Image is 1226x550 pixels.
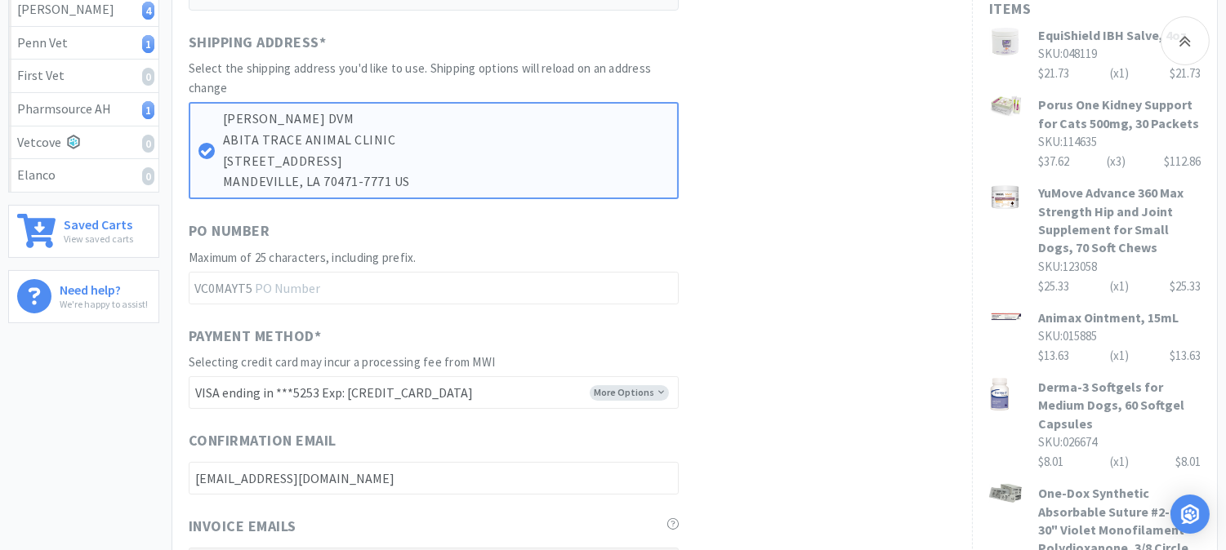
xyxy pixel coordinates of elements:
p: ABITA TRACE ANIMAL CLINIC [223,130,669,151]
img: c3f685acf0f7416b8c45b6554a4ef553_17964.png [989,311,1022,322]
i: 1 [142,101,154,119]
div: $25.33 [1038,277,1201,296]
span: PO Number [189,220,270,243]
div: $25.33 [1170,277,1201,296]
a: Elanco0 [9,159,158,192]
div: (x 1 ) [1110,277,1129,296]
div: $37.62 [1038,152,1201,171]
i: 4 [142,2,154,20]
span: Maximum of 25 characters, including prefix. [189,250,417,265]
p: MANDEVILLE, LA 70471-7771 US [223,171,669,193]
h3: Porus One Kidney Support for Cats 500mg, 30 Packets [1038,95,1201,132]
div: $21.73 [1038,64,1201,83]
a: Vetcove0 [9,126,158,160]
img: af2a98a174094a789ca3d1a7eab7fe0a_6922.png [989,484,1022,503]
span: SKU: 015885 [1038,328,1097,344]
h3: EquiShield IBH Salve, 4oz [1038,26,1201,44]
a: Penn Vet1 [9,27,158,60]
h3: Animax Ointment, 15mL [1038,308,1201,326]
h6: Need help? [60,279,148,296]
span: Confirmation Email [189,429,337,453]
div: Penn Vet [17,33,150,54]
span: Payment Method * [189,325,322,348]
span: Invoice Emails [189,515,296,539]
div: First Vet [17,65,150,86]
div: Vetcove [17,132,150,153]
input: PO Number [189,272,679,304]
i: 0 [142,167,154,185]
div: Pharmsource AH [17,99,150,120]
p: [PERSON_NAME] DVM [223,109,669,130]
span: SKU: 123058 [1038,259,1097,274]
div: (x 1 ) [1110,452,1129,472]
p: We're happy to assist! [60,296,148,312]
div: Open Intercom Messenger [1170,495,1210,534]
img: e0b15bbecc854a1e9ec95fcd1ab9f513_1869.png [989,26,1022,58]
img: 41c576696eb04d13ab08b1fc0e6f6f84_4885.png [989,378,1010,410]
input: Confirmation Email [189,462,679,495]
span: SKU: 026674 [1038,434,1097,450]
p: View saved carts [64,231,133,246]
div: $8.01 [1038,452,1201,472]
span: Shipping Address * [189,31,327,55]
span: VC0MAYT5 [189,273,256,304]
i: 1 [142,35,154,53]
div: $21.73 [1170,64,1201,83]
span: SKU: 048119 [1038,46,1097,61]
a: Pharmsource AH1 [9,93,158,126]
div: $13.63 [1038,346,1201,366]
img: aef5060b22f9499a9487405dc057a5a1_429120.png [989,95,1022,118]
div: $8.01 [1175,452,1201,472]
div: (x 3 ) [1108,152,1126,171]
a: Saved CartsView saved carts [8,205,159,258]
div: (x 1 ) [1110,64,1129,83]
h6: Saved Carts [64,214,133,231]
a: First Vet0 [9,60,158,93]
h3: Derma-3 Softgels for Medium Dogs, 60 Softgel Capsules [1038,378,1201,432]
span: Select the shipping address you'd like to use. Shipping options will reload on an address change [189,60,651,95]
span: Selecting credit card may incur a processing fee from MWI [189,354,495,370]
div: $112.86 [1164,152,1201,171]
div: (x 1 ) [1110,346,1129,366]
div: Elanco [17,165,150,186]
img: a2e2c4bc6f194c4cba42df09209c2bad_626764.png [989,184,1022,211]
span: SKU: 114635 [1038,134,1097,149]
p: [STREET_ADDRESS] [223,151,669,172]
h3: YuMove Advance 360 Max Strength Hip and Joint Supplement for Small Dogs, 70 Soft Chews [1038,184,1201,257]
i: 0 [142,68,154,86]
div: $13.63 [1170,346,1201,366]
i: 0 [142,135,154,153]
